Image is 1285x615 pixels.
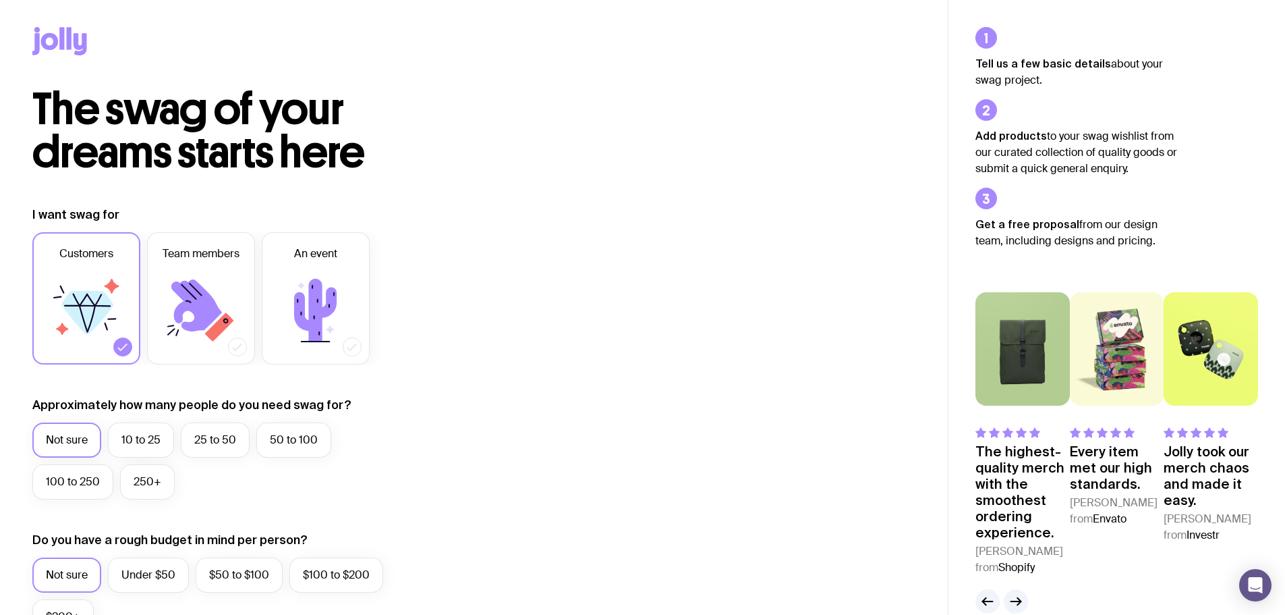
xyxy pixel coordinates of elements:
span: Customers [59,246,113,262]
label: 50 to 100 [256,423,331,458]
span: Investr [1187,528,1220,542]
strong: Add products [975,130,1047,142]
strong: Tell us a few basic details [975,57,1111,70]
label: 10 to 25 [108,423,174,458]
label: Approximately how many people do you need swag for? [32,397,351,413]
label: $50 to $100 [196,558,283,593]
label: Under $50 [108,558,189,593]
span: Shopify [998,560,1035,574]
span: The swag of your dreams starts here [32,82,365,179]
label: Do you have a rough budget in mind per person? [32,532,308,548]
label: I want swag for [32,207,119,223]
span: Team members [163,246,239,262]
label: Not sure [32,423,101,458]
p: The highest-quality merch with the smoothest ordering experience. [975,444,1070,541]
label: 25 to 50 [181,423,250,458]
label: Not sure [32,558,101,593]
p: Jolly took our merch chaos and made it easy. [1164,444,1258,508]
strong: Get a free proposal [975,218,1079,230]
div: Open Intercom Messenger [1239,569,1272,601]
cite: [PERSON_NAME] from [1164,511,1258,543]
p: to your swag wishlist from our curated collection of quality goods or submit a quick general enqu... [975,128,1178,177]
p: from our design team, including designs and pricing. [975,216,1178,249]
p: about your swag project. [975,55,1178,88]
span: Envato [1093,512,1126,526]
p: Every item met our high standards. [1070,444,1164,492]
label: 250+ [120,464,175,500]
span: An event [294,246,337,262]
label: 100 to 250 [32,464,113,500]
cite: [PERSON_NAME] from [975,543,1070,576]
label: $100 to $200 [289,558,383,593]
cite: [PERSON_NAME] from [1070,495,1164,527]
